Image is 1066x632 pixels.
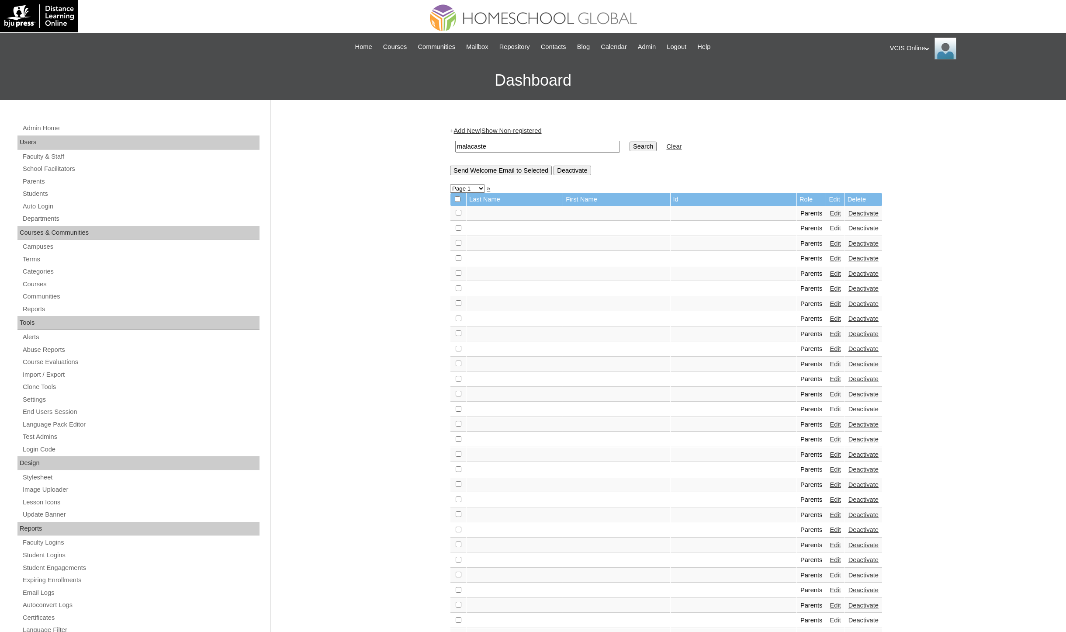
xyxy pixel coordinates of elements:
[797,462,826,477] td: Parents
[934,38,956,59] img: VCIS Online Admin
[890,38,1057,59] div: VCIS Online
[22,213,260,224] a: Departments
[848,285,879,292] a: Deactivate
[830,602,841,609] a: Edit
[355,42,372,52] span: Home
[848,391,879,398] a: Deactivate
[596,42,631,52] a: Calendar
[17,456,260,470] div: Design
[4,4,74,28] img: logo-white.png
[845,193,882,206] td: Delete
[830,225,841,232] a: Edit
[848,270,879,277] a: Deactivate
[848,436,879,443] a: Deactivate
[848,240,879,247] a: Deactivate
[848,572,879,579] a: Deactivate
[577,42,590,52] span: Blog
[450,166,552,175] input: Send Welcome Email to Selected
[666,143,682,150] a: Clear
[797,493,826,507] td: Parents
[413,42,460,52] a: Communities
[830,361,841,368] a: Edit
[487,185,490,192] a: »
[22,472,260,483] a: Stylesheet
[797,193,826,206] td: Role
[601,42,626,52] span: Calendar
[830,496,841,503] a: Edit
[830,345,841,352] a: Edit
[797,236,826,251] td: Parents
[848,361,879,368] a: Deactivate
[830,285,841,292] a: Edit
[797,598,826,613] td: Parents
[554,166,591,175] input: Deactivate
[454,127,480,134] a: Add New
[22,612,260,623] a: Certificates
[797,523,826,538] td: Parents
[830,511,841,518] a: Edit
[22,406,260,417] a: End Users Session
[455,141,620,153] input: Search
[22,344,260,355] a: Abuse Reports
[22,537,260,548] a: Faculty Logins
[671,193,796,206] td: Id
[830,406,841,413] a: Edit
[797,281,826,296] td: Parents
[848,481,879,488] a: Deactivate
[22,123,260,134] a: Admin Home
[830,255,841,262] a: Edit
[4,61,1062,100] h3: Dashboard
[17,135,260,149] div: Users
[22,509,260,520] a: Update Banner
[826,193,844,206] td: Edit
[797,432,826,447] td: Parents
[848,421,879,428] a: Deactivate
[797,372,826,387] td: Parents
[848,451,879,458] a: Deactivate
[638,42,656,52] span: Admin
[830,617,841,624] a: Edit
[848,315,879,322] a: Deactivate
[830,572,841,579] a: Edit
[830,481,841,488] a: Edit
[848,511,879,518] a: Deactivate
[22,201,260,212] a: Auto Login
[22,176,260,187] a: Parents
[22,587,260,598] a: Email Logs
[797,568,826,583] td: Parents
[797,478,826,493] td: Parents
[22,563,260,573] a: Student Engagements
[22,394,260,405] a: Settings
[495,42,534,52] a: Repository
[22,304,260,315] a: Reports
[351,42,377,52] a: Home
[573,42,594,52] a: Blog
[467,193,563,206] td: Last Name
[17,316,260,330] div: Tools
[22,279,260,290] a: Courses
[797,342,826,357] td: Parents
[22,419,260,430] a: Language Pack Editor
[22,382,260,392] a: Clone Tools
[830,436,841,443] a: Edit
[848,542,879,549] a: Deactivate
[830,300,841,307] a: Edit
[633,42,661,52] a: Admin
[848,587,879,594] a: Deactivate
[797,251,826,266] td: Parents
[563,193,670,206] td: First Name
[693,42,715,52] a: Help
[797,297,826,312] td: Parents
[662,42,691,52] a: Logout
[418,42,455,52] span: Communities
[848,255,879,262] a: Deactivate
[22,431,260,442] a: Test Admins
[830,556,841,563] a: Edit
[848,617,879,624] a: Deactivate
[797,583,826,598] td: Parents
[379,42,412,52] a: Courses
[848,406,879,413] a: Deactivate
[22,369,260,380] a: Import / Export
[797,327,826,342] td: Parents
[697,42,710,52] span: Help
